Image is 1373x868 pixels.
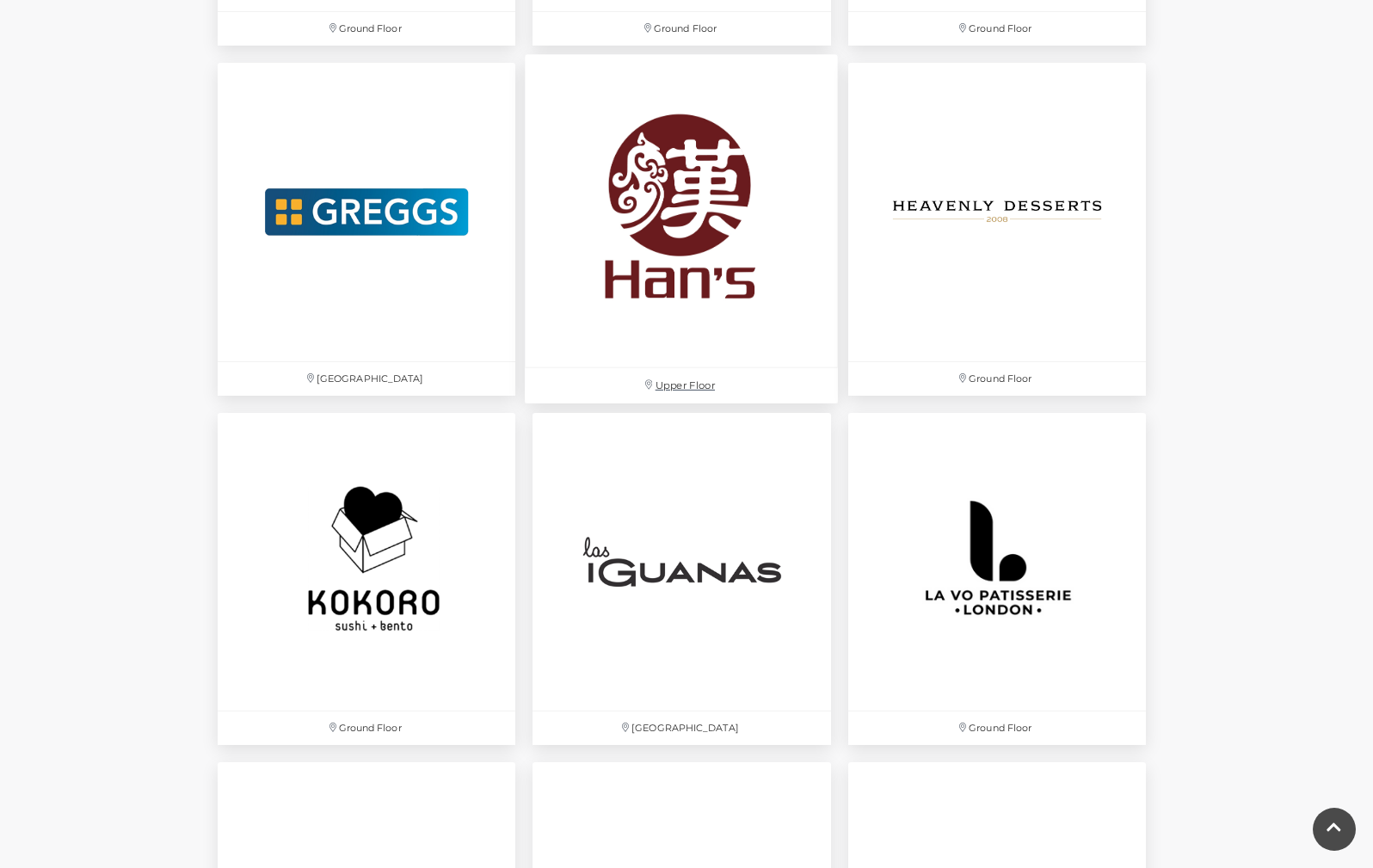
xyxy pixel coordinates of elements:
p: Ground Floor [848,362,1146,396]
p: [GEOGRAPHIC_DATA] [218,362,515,396]
p: Ground Floor [533,12,830,46]
p: [GEOGRAPHIC_DATA] [533,711,830,745]
p: Ground Floor [218,711,515,745]
p: Ground Floor [848,711,1146,745]
a: Upper Floor [516,46,847,413]
a: [GEOGRAPHIC_DATA] [209,54,524,403]
p: Ground Floor [218,12,515,46]
a: [GEOGRAPHIC_DATA] [524,404,839,754]
p: Upper Floor [526,368,839,403]
a: Ground Floor [209,404,524,754]
a: Ground Floor [840,404,1154,754]
p: Ground Floor [848,12,1146,46]
a: Ground Floor [840,54,1154,403]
